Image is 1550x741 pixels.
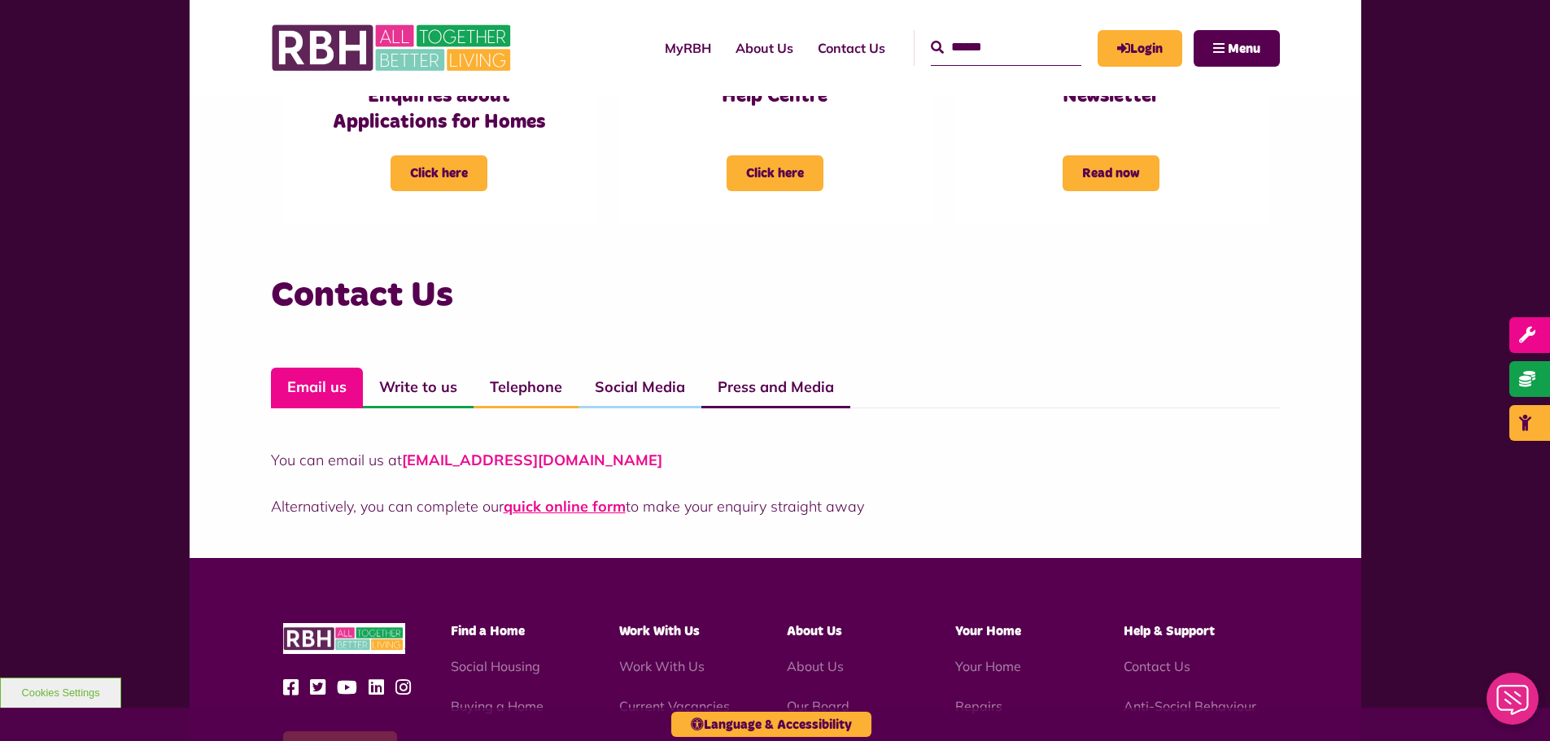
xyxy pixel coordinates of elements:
[955,698,1002,714] a: Repairs
[723,26,806,70] a: About Us
[931,30,1081,65] input: Search
[652,84,898,109] h3: Help Centre
[363,368,474,408] a: Write to us
[619,658,705,674] a: Work With Us
[619,625,700,638] span: Work With Us
[504,497,626,516] a: quick online form
[271,449,1280,471] p: You can email us at
[787,658,844,674] a: About Us
[787,625,842,638] span: About Us
[271,495,1280,517] p: Alternatively, you can complete our to make your enquiry straight away
[402,451,662,469] a: [EMAIL_ADDRESS][DOMAIN_NAME]
[271,368,363,408] a: Email us
[391,155,487,191] span: Click here
[451,625,525,638] span: Find a Home
[451,658,540,674] a: Social Housing - open in a new tab
[619,698,730,714] a: Current Vacancies
[787,698,849,714] a: Our Board
[955,658,1021,674] a: Your Home
[1124,625,1215,638] span: Help & Support
[727,155,823,191] span: Click here
[474,368,579,408] a: Telephone
[579,368,701,408] a: Social Media
[1124,658,1190,674] a: Contact Us
[1228,42,1260,55] span: Menu
[955,625,1021,638] span: Your Home
[806,26,897,70] a: Contact Us
[1194,30,1280,67] button: Navigation
[451,698,544,714] a: Buying a Home
[701,368,850,408] a: Press and Media
[271,272,1280,319] h3: Contact Us
[1063,155,1159,191] span: Read now
[1124,698,1256,714] a: Anti-Social Behaviour
[671,712,871,737] button: Language & Accessibility
[271,16,515,80] img: RBH
[316,84,562,134] h3: Enquiries about Applications for Homes
[653,26,723,70] a: MyRBH
[988,84,1234,109] h3: Newsletter
[283,623,405,655] img: RBH
[1098,30,1182,67] a: MyRBH
[1477,668,1550,741] iframe: Netcall Web Assistant for live chat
